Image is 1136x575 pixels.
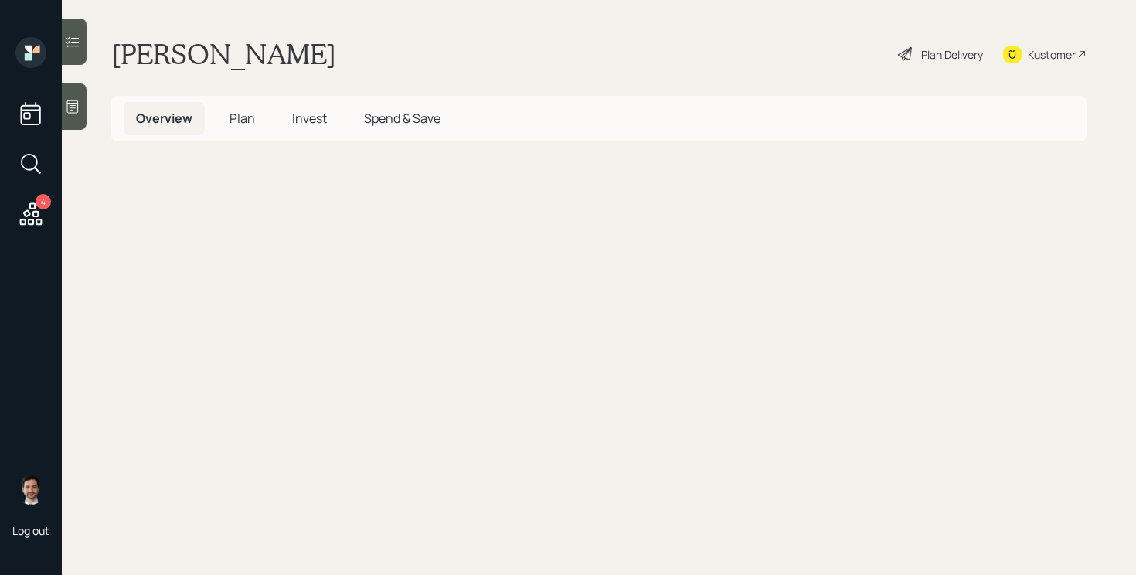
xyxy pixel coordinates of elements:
[12,523,49,538] div: Log out
[230,110,255,127] span: Plan
[1028,46,1076,63] div: Kustomer
[111,37,336,71] h1: [PERSON_NAME]
[921,46,983,63] div: Plan Delivery
[364,110,440,127] span: Spend & Save
[36,194,51,209] div: 4
[292,110,327,127] span: Invest
[15,474,46,505] img: jonah-coleman-headshot.png
[136,110,192,127] span: Overview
